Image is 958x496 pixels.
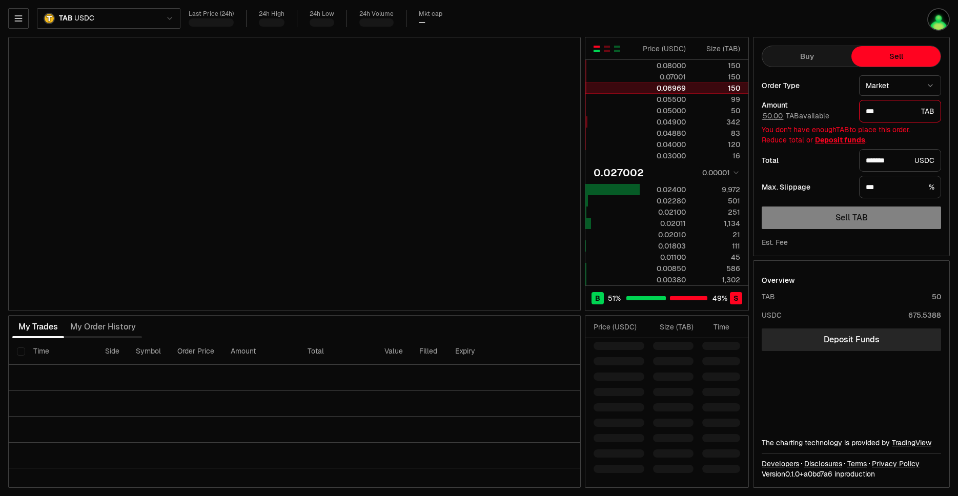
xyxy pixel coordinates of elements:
div: Size ( TAB ) [653,322,694,332]
button: Select all [17,347,25,356]
span: 49 % [712,293,727,303]
div: 586 [695,263,740,274]
div: 111 [695,241,740,251]
div: 0.05500 [640,94,686,105]
th: Symbol [128,338,169,365]
div: 45 [695,252,740,262]
div: Last Price (24h) [189,10,234,18]
div: 83 [695,128,740,138]
button: Show Sell Orders Only [603,45,611,53]
span: S [733,293,739,303]
div: Time [702,322,729,332]
th: Total [299,338,376,365]
div: 0.02100 [640,207,686,217]
div: Price ( USDC ) [594,322,644,332]
div: 0.02400 [640,184,686,195]
span: 51 % [608,293,621,303]
div: 0.03000 [640,151,686,161]
div: 251 [695,207,740,217]
div: Max. Slippage [762,183,851,191]
button: Buy [762,46,851,67]
div: 342 [695,117,740,127]
a: Terms [847,459,867,469]
div: 1,302 [695,275,740,285]
div: 24h High [259,10,284,18]
div: 0.027002 [594,166,644,180]
a: Disclosures [804,459,842,469]
div: 50 [695,106,740,116]
th: Time [25,338,97,365]
button: 0.00001 [699,167,740,179]
div: 150 [695,72,740,82]
div: 0.04880 [640,128,686,138]
a: TradingView [892,438,931,447]
button: My Order History [64,317,142,337]
div: 675.5388 [908,310,941,320]
a: Privacy Policy [872,459,920,469]
div: 150 [695,83,740,93]
div: 0.07001 [640,72,686,82]
div: 0.04900 [640,117,686,127]
a: Developers [762,459,799,469]
div: You don't have enough TAB to place this order. Reduce total or . [762,125,941,145]
div: 0.02011 [640,218,686,229]
div: 0.00850 [640,263,686,274]
div: 0.05000 [640,106,686,116]
div: 120 [695,139,740,150]
a: Deposit funds [815,135,865,144]
button: Market [859,75,941,96]
button: Show Buy and Sell Orders [593,45,601,53]
img: utf8 [927,8,950,31]
div: 501 [695,196,740,206]
th: Side [97,338,128,365]
div: 0.08000 [640,60,686,71]
div: 0.01803 [640,241,686,251]
th: Expiry [447,338,516,365]
div: Overview [762,275,795,285]
div: Price ( USDC ) [640,44,686,54]
div: 0.00380 [640,275,686,285]
div: 16 [695,151,740,161]
div: The charting technology is provided by [762,438,941,448]
div: Mkt cap [419,10,442,18]
div: 0.06969 [640,83,686,93]
img: TAB.png [44,13,55,24]
button: 50.00 [762,112,784,120]
div: 0.02010 [640,230,686,240]
div: 0.02280 [640,196,686,206]
div: — [419,18,425,27]
span: TAB available [762,111,829,120]
div: TAB [859,100,941,122]
div: Order Type [762,82,851,89]
div: 50 [932,292,941,302]
div: 24h Low [310,10,334,18]
div: TAB [762,292,775,302]
div: 99 [695,94,740,105]
div: 1,134 [695,218,740,229]
div: 24h Volume [359,10,394,18]
div: USDC [762,310,782,320]
div: 0.04000 [640,139,686,150]
div: Est. Fee [762,237,788,247]
th: Value [376,338,411,365]
th: Filled [411,338,447,365]
span: TAB [59,14,72,23]
div: 21 [695,230,740,240]
iframe: Financial Chart [9,37,580,311]
button: Sell [851,46,941,67]
button: Show Buy Orders Only [613,45,621,53]
a: Deposit Funds [762,328,941,351]
th: Amount [222,338,299,365]
div: 9,972 [695,184,740,195]
div: 150 [695,60,740,71]
button: My Trades [12,317,64,337]
span: B [595,293,600,303]
div: % [859,176,941,198]
div: Amount [762,101,851,109]
th: Order Price [169,338,222,365]
div: 0.01100 [640,252,686,262]
div: Size ( TAB ) [695,44,740,54]
div: USDC [859,149,941,172]
div: Total [762,157,851,164]
div: Version 0.1.0 + in production [762,469,941,479]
